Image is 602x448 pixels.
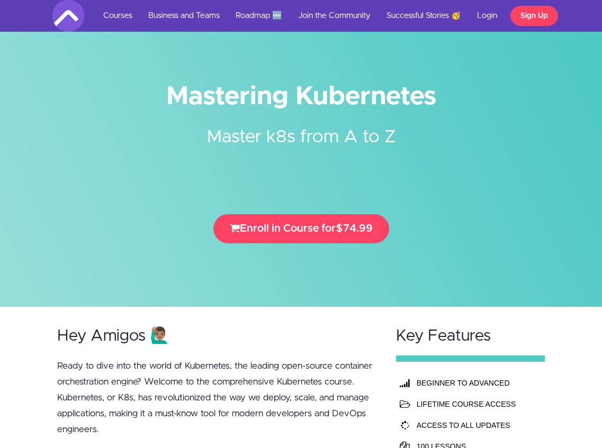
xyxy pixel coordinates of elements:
[414,372,539,394] th: BEGINNER TO ADVANCED
[414,394,539,415] td: LIFETIME COURSE ACCESS
[510,6,558,26] a: Sign Up
[336,223,373,234] span: $74.99
[52,85,550,108] h1: Mastering Kubernetes
[414,415,539,436] td: ACCESS TO ALL UPDATES
[103,108,500,188] h2: Master k8s from A to Z
[213,214,389,243] button: Enroll in Course for$74.99
[396,327,545,345] h2: Key Features
[57,358,376,437] p: Ready to dive into the world of Kubernetes, the leading open-source container orchestration engin...
[57,327,376,345] h2: Hey Amigos 🙋🏽‍♂️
